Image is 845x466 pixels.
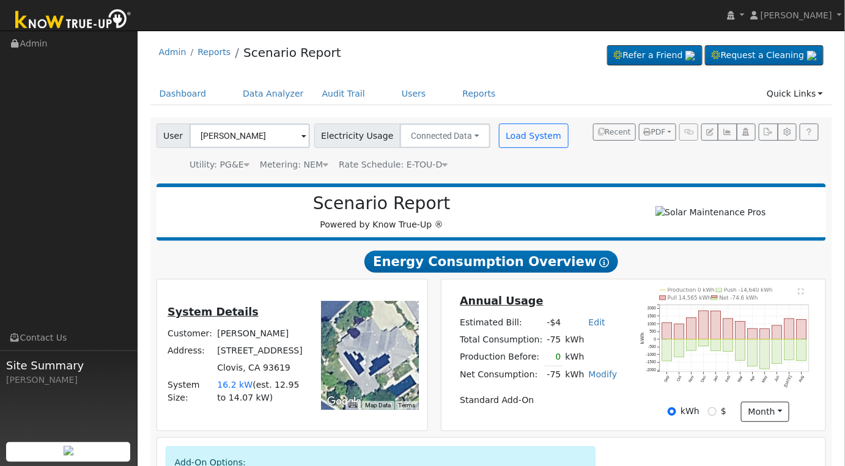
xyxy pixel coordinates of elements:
td: Net Consumption: [458,366,545,383]
input: $ [708,407,717,416]
text: Net -74.6 kWh [720,295,758,301]
text: Pull 14,565 kWh [668,295,711,301]
a: Request a Cleaning [705,45,824,66]
circle: onclick="" [703,339,705,341]
td: System Size [215,377,308,407]
text: [DATE] [783,375,793,388]
text: -1500 [646,360,657,364]
rect: onclick="" [772,325,782,339]
a: Data Analyzer [234,83,313,105]
rect: onclick="" [797,339,806,361]
a: Reports [454,83,505,105]
text: Oct [676,375,682,382]
span: Energy Consumption Overview [364,251,618,273]
rect: onclick="" [687,318,696,339]
div: Powered by Know True-Up ® [163,193,601,231]
button: Login As [737,124,756,141]
u: System Details [168,306,259,318]
td: kWh [563,331,619,348]
rect: onclick="" [674,324,684,339]
div: Metering: NEM [260,158,328,171]
h2: Scenario Report [169,193,594,214]
rect: onclick="" [687,339,696,350]
button: Multi-Series Graph [718,124,737,141]
circle: onclick="" [764,339,766,341]
text: Push -14,640 kWh [724,287,773,293]
text: 500 [649,330,656,334]
rect: onclick="" [748,328,758,339]
rect: onclick="" [723,319,733,339]
circle: onclick="" [777,339,778,341]
td: Clovis, CA 93619 [215,360,308,377]
a: Modify [589,369,618,379]
a: Reports [197,47,231,57]
a: Open this area in Google Maps (opens a new window) [324,394,364,410]
input: kWh [668,407,676,416]
text: 0 [654,337,657,341]
circle: onclick="" [740,339,742,341]
circle: onclick="" [715,339,717,341]
a: Edit [589,317,605,327]
circle: onclick="" [666,339,668,341]
text: -2000 [646,368,657,372]
td: -$4 [545,314,563,331]
rect: onclick="" [760,329,770,339]
span: ( [253,380,256,390]
text: Mar [737,375,744,383]
text: 1500 [648,314,657,318]
span: [PERSON_NAME] [761,10,832,20]
text: 2000 [648,306,657,311]
td: kWh [563,366,586,383]
a: Terms (opens in new tab) [398,402,415,409]
span: Site Summary [6,357,131,374]
img: retrieve [64,446,73,456]
img: Solar Maintenance Pros [655,206,766,219]
button: Keyboard shortcuts [349,401,357,410]
label: kWh [681,405,699,418]
a: Refer a Friend [607,45,703,66]
rect: onclick="" [699,311,709,339]
td: Standard Add-On [458,392,619,409]
a: Admin [159,47,186,57]
u: Annual Usage [460,295,543,307]
input: Select a User [190,124,310,148]
span: ) [270,393,273,402]
span: Alias: H2ETOUDN [339,160,448,169]
text: Nov [688,375,695,383]
text: Jun [774,375,781,383]
span: PDF [644,128,666,136]
a: Help Link [800,124,819,141]
rect: onclick="" [711,311,721,340]
button: Connected Data [400,124,490,148]
text: May [761,375,769,384]
td: -75 [545,366,563,383]
td: kWh [563,349,586,366]
rect: onclick="" [736,339,745,361]
rect: onclick="" [760,339,770,369]
circle: onclick="" [691,339,693,341]
text: -500 [648,345,656,349]
text: Aug [798,375,805,383]
rect: onclick="" [797,320,806,339]
td: [STREET_ADDRESS] [215,342,308,360]
rect: onclick="" [736,322,745,339]
text: Sep [663,375,671,383]
td: Estimated Bill: [458,314,545,331]
rect: onclick="" [699,339,709,346]
button: Export Interval Data [759,124,778,141]
button: Settings [778,124,797,141]
circle: onclick="" [789,339,791,341]
rect: onclick="" [711,339,721,351]
td: [PERSON_NAME] [215,325,308,342]
a: Quick Links [758,83,832,105]
span: 16.2 kW [217,380,253,390]
td: Total Consumption: [458,331,545,348]
rect: onclick="" [784,319,794,339]
text: Feb [725,375,731,383]
a: Dashboard [150,83,216,105]
img: Know True-Up [9,7,138,34]
td: -75 [545,331,563,348]
img: retrieve [807,51,817,61]
rect: onclick="" [662,323,672,339]
img: retrieve [685,51,695,61]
